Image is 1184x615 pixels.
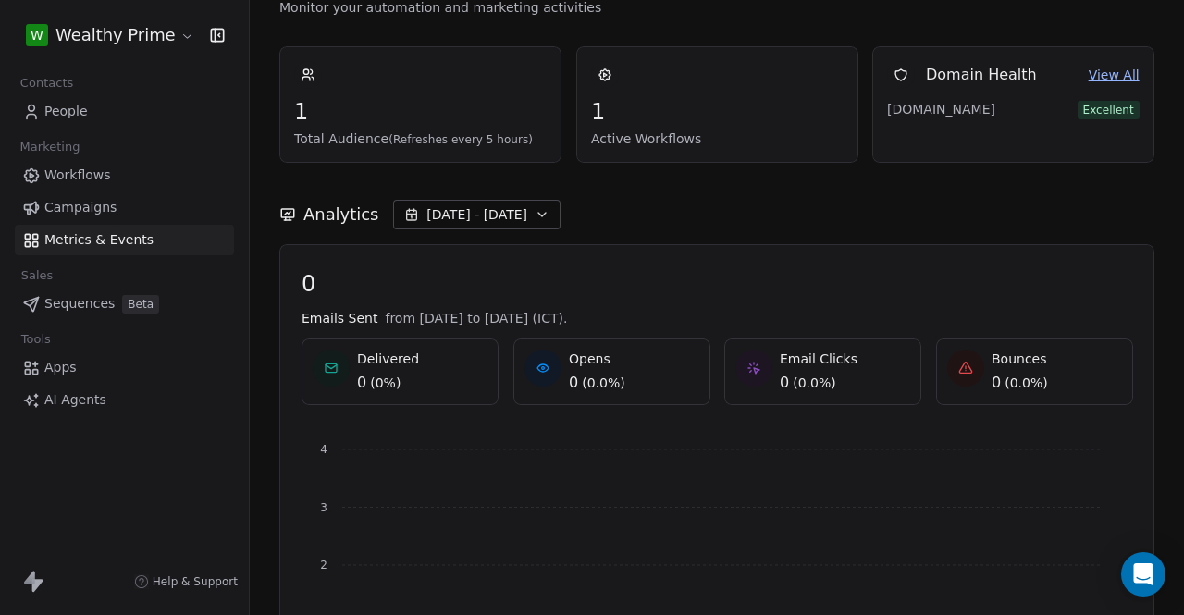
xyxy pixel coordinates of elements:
span: ( 0.0% ) [1005,374,1048,392]
a: Metrics & Events [15,225,234,255]
span: People [44,102,88,121]
span: Campaigns [44,198,117,217]
span: Email Clicks [780,350,857,368]
span: Total Audience [294,129,547,148]
span: Analytics [303,203,378,227]
span: 1 [591,98,844,126]
span: Excellent [1078,101,1140,119]
span: Tools [13,326,58,353]
span: ( 0% ) [370,374,401,392]
span: Opens [569,350,625,368]
span: [DATE] - [DATE] [426,205,527,224]
span: Delivered [357,350,419,368]
span: Sequences [44,294,115,314]
a: View All [1089,66,1140,85]
span: Active Workflows [591,129,844,148]
span: 0 [780,372,789,394]
span: Marketing [12,133,88,161]
span: Wealthy Prime [55,23,176,47]
tspan: 2 [320,559,327,572]
span: 0 [569,372,578,394]
tspan: 4 [320,443,327,456]
button: [DATE] - [DATE] [393,200,561,229]
a: Help & Support [134,574,238,589]
span: Bounces [992,350,1048,368]
span: [DOMAIN_NAME] [887,100,1017,118]
span: ( 0.0% ) [582,374,625,392]
tspan: 3 [320,501,327,514]
span: 0 [992,372,1001,394]
span: Apps [44,358,77,377]
span: 0 [357,372,366,394]
span: Domain Health [926,64,1037,86]
a: SequencesBeta [15,289,234,319]
span: ( 0.0% ) [793,374,836,392]
a: Apps [15,352,234,383]
span: Emails Sent [302,309,377,327]
span: from [DATE] to [DATE] (ICT). [385,309,567,327]
span: 0 [302,270,1132,298]
button: WWealthy Prime [22,19,197,51]
span: Sales [13,262,61,289]
a: AI Agents [15,385,234,415]
span: Metrics & Events [44,230,154,250]
span: Beta [122,295,159,314]
a: Campaigns [15,192,234,223]
a: People [15,96,234,127]
span: 1 [294,98,547,126]
span: W [31,26,43,44]
span: AI Agents [44,390,106,410]
span: Contacts [12,69,81,97]
span: (Refreshes every 5 hours) [388,133,533,146]
span: Workflows [44,166,111,185]
a: Workflows [15,160,234,191]
div: Open Intercom Messenger [1121,552,1165,597]
span: Help & Support [153,574,238,589]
